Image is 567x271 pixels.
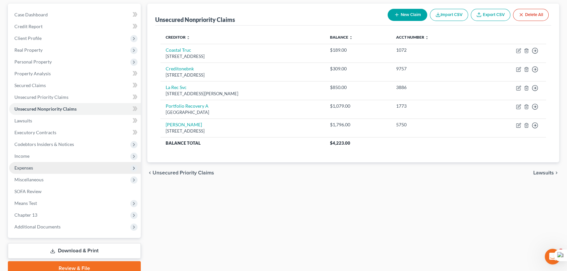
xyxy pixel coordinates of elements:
[9,9,141,21] a: Case Dashboard
[330,121,386,128] div: $1,796.00
[14,59,52,64] span: Personal Property
[396,103,471,109] div: 1773
[186,36,190,40] i: unfold_more
[9,186,141,197] a: SOFA Review
[9,68,141,80] a: Property Analysis
[14,106,77,112] span: Unsecured Nonpriority Claims
[349,36,353,40] i: unfold_more
[14,200,37,206] span: Means Test
[166,53,320,60] div: [STREET_ADDRESS]
[471,9,510,21] a: Export CSV
[153,170,214,175] span: Unsecured Priority Claims
[14,35,42,41] span: Client Profile
[533,170,559,175] button: Lawsuits chevron_right
[14,177,44,182] span: Miscellaneous
[166,66,194,71] a: Creditonebnk
[147,170,214,175] button: chevron_left Unsecured Priority Claims
[160,137,325,149] th: Balance Total
[396,47,471,53] div: 1072
[14,189,42,194] span: SOFA Review
[166,35,190,40] a: Creditor unfold_more
[513,9,549,21] button: Delete All
[14,153,29,159] span: Income
[430,9,468,21] button: Import CSV
[14,165,33,171] span: Expenses
[9,115,141,127] a: Lawsuits
[166,72,320,78] div: [STREET_ADDRESS]
[9,21,141,32] a: Credit Report
[388,9,427,21] button: New Claim
[330,35,353,40] a: Balance unfold_more
[14,130,56,135] span: Executory Contracts
[14,24,43,29] span: Credit Report
[9,127,141,138] a: Executory Contracts
[330,47,386,53] div: $189.00
[396,35,429,40] a: Acct Number unfold_more
[14,82,46,88] span: Secured Claims
[166,122,202,127] a: [PERSON_NAME]
[396,84,471,91] div: 3886
[14,224,61,229] span: Additional Documents
[147,170,153,175] i: chevron_left
[9,103,141,115] a: Unsecured Nonpriority Claims
[14,47,43,53] span: Real Property
[166,103,209,109] a: Portfolio Recovery A
[330,103,386,109] div: $1,079.00
[396,65,471,72] div: 9757
[166,128,320,134] div: [STREET_ADDRESS]
[166,47,191,53] a: Coastal Truc
[533,170,554,175] span: Lawsuits
[14,71,51,76] span: Property Analysis
[14,212,37,218] span: Chapter 13
[14,118,32,123] span: Lawsuits
[554,170,559,175] i: chevron_right
[14,12,48,17] span: Case Dashboard
[330,65,386,72] div: $309.00
[425,36,429,40] i: unfold_more
[14,94,68,100] span: Unsecured Priority Claims
[330,84,386,91] div: $850.00
[155,16,235,24] div: Unsecured Nonpriority Claims
[8,243,141,259] a: Download & Print
[545,249,560,264] iframe: Intercom live chat
[558,249,563,254] span: 3
[166,91,320,97] div: [STREET_ADDRESS][PERSON_NAME]
[166,109,320,116] div: [GEOGRAPHIC_DATA]
[9,91,141,103] a: Unsecured Priority Claims
[166,84,187,90] a: La Rec Svc
[396,121,471,128] div: 5750
[9,80,141,91] a: Secured Claims
[330,140,350,146] span: $4,223.00
[14,141,74,147] span: Codebtors Insiders & Notices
